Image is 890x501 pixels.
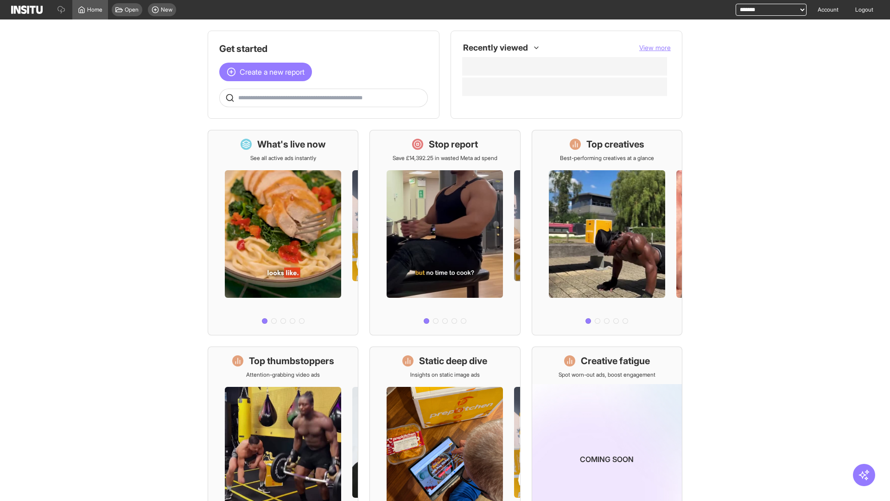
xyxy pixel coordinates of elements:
[240,66,305,77] span: Create a new report
[257,138,326,151] h1: What's live now
[219,63,312,81] button: Create a new report
[250,154,316,162] p: See all active ads instantly
[586,138,644,151] h1: Top creatives
[249,354,334,367] h1: Top thumbstoppers
[219,42,428,55] h1: Get started
[393,154,497,162] p: Save £14,392.25 in wasted Meta ad spend
[87,6,102,13] span: Home
[419,354,487,367] h1: Static deep dive
[11,6,43,14] img: Logo
[639,43,671,52] button: View more
[410,371,480,379] p: Insights on static image ads
[429,138,478,151] h1: Stop report
[125,6,139,13] span: Open
[560,154,654,162] p: Best-performing creatives at a glance
[532,130,682,335] a: Top creativesBest-performing creatives at a glance
[208,130,358,335] a: What's live nowSee all active ads instantly
[161,6,172,13] span: New
[246,371,320,379] p: Attention-grabbing video ads
[639,44,671,51] span: View more
[369,130,520,335] a: Stop reportSave £14,392.25 in wasted Meta ad spend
